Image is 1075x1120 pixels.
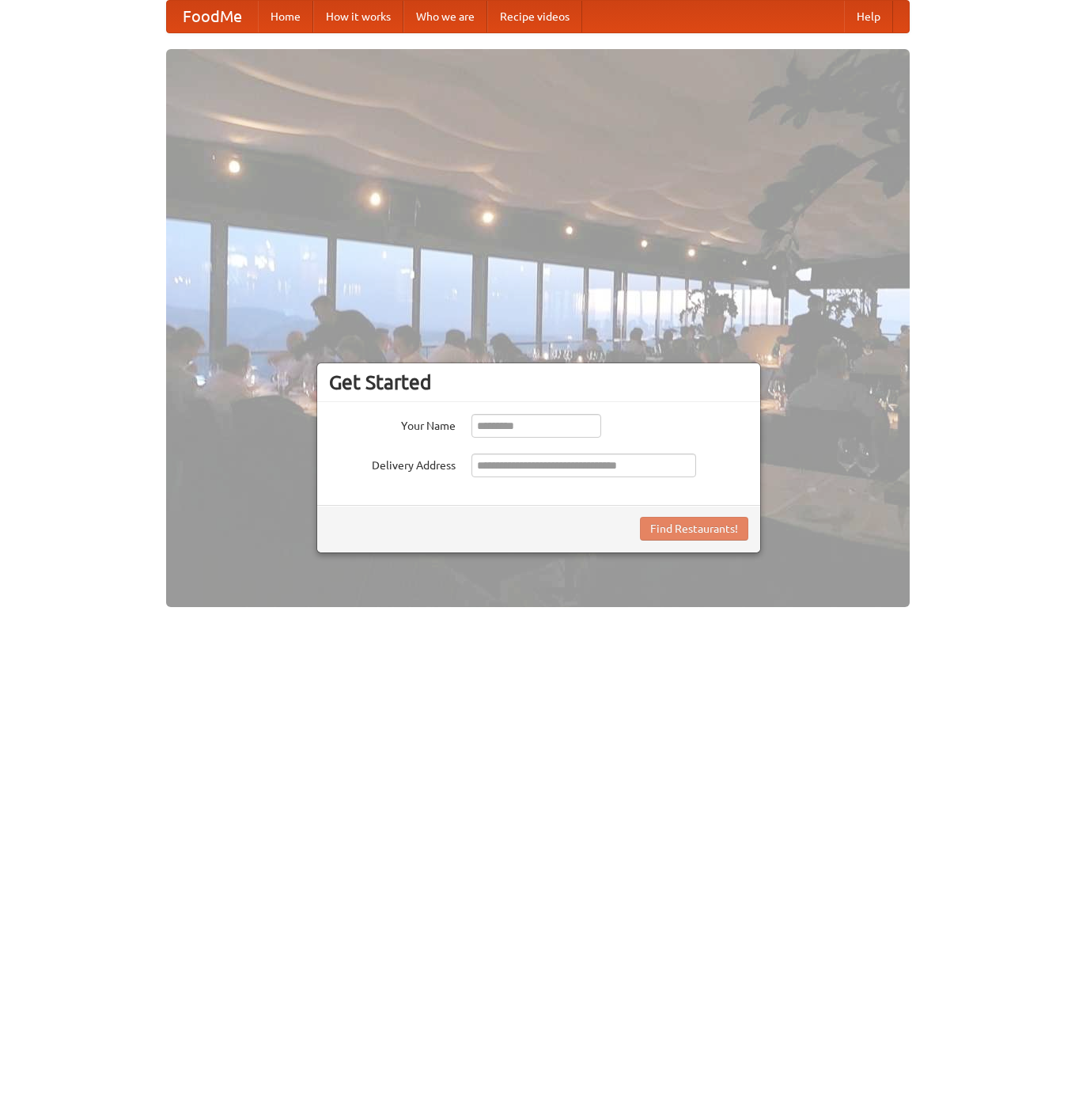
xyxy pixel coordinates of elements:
[258,1,313,32] a: Home
[329,370,748,394] h3: Get Started
[844,1,893,32] a: Help
[329,454,456,473] label: Delivery Address
[640,517,748,541] button: Find Restaurants!
[329,414,456,434] label: Your Name
[403,1,487,32] a: Who we are
[313,1,403,32] a: How it works
[487,1,582,32] a: Recipe videos
[167,1,258,32] a: FoodMe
